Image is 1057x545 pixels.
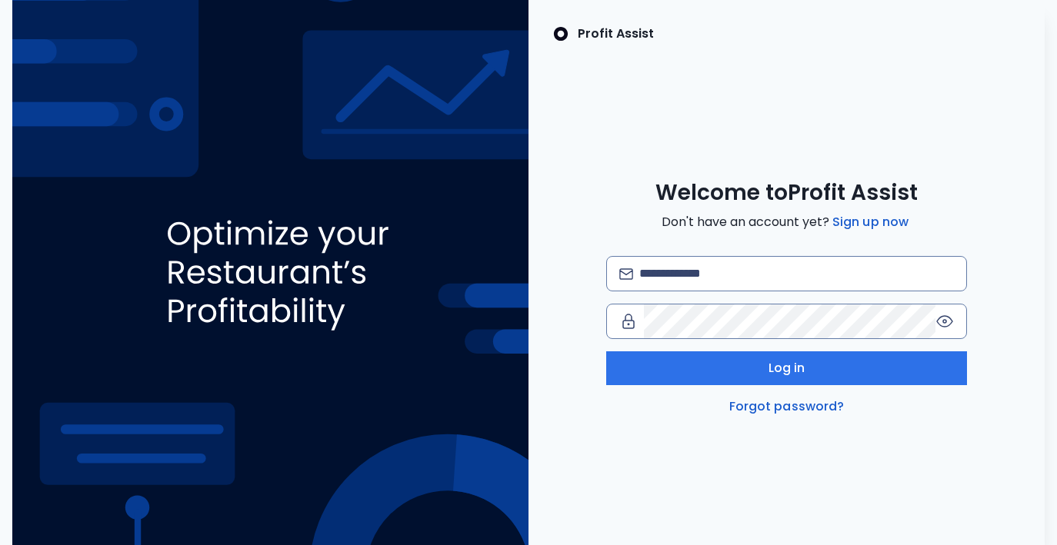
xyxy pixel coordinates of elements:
span: Don't have an account yet? [662,213,912,231]
p: Profit Assist [578,25,654,43]
img: SpotOn Logo [553,25,569,43]
img: email [619,268,634,280]
button: Log in [606,351,968,385]
span: Welcome to Profit Assist [655,179,918,207]
a: Sign up now [829,213,912,231]
span: Log in [769,359,805,377]
a: Forgot password? [726,397,848,416]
